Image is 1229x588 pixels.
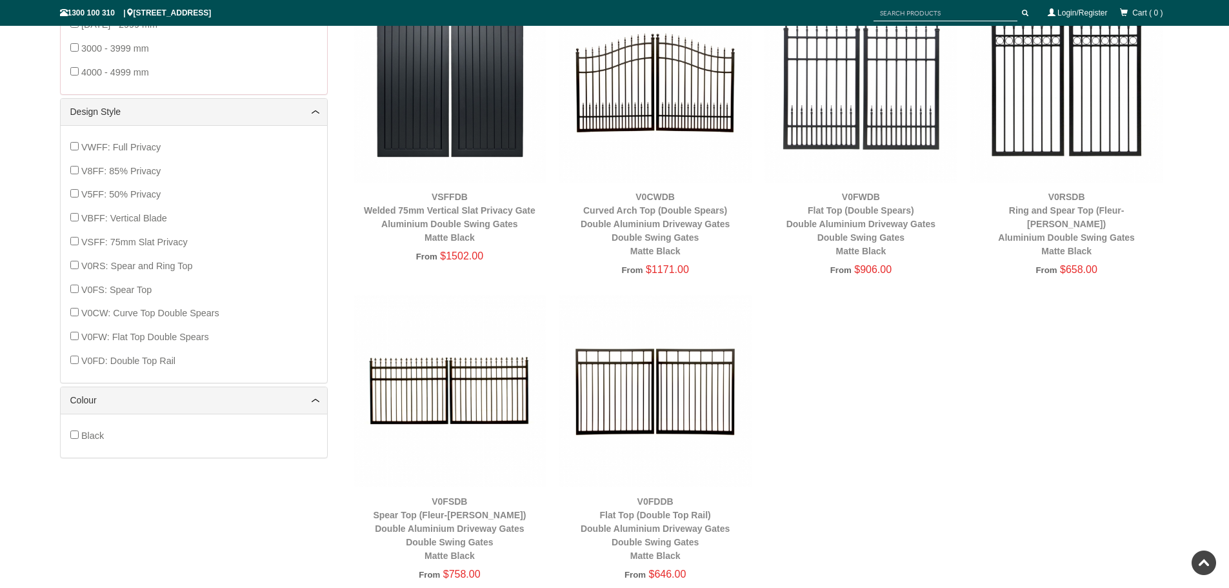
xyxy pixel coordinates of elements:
[624,570,646,580] span: From
[1057,8,1107,17] a: Login/Register
[419,570,440,580] span: From
[1132,8,1163,17] span: Cart ( 0 )
[830,265,852,275] span: From
[581,496,730,561] a: V0FDDBFlat Top (Double Top Rail)Double Aluminium Driveway GatesDouble Swing GatesMatte Black
[81,356,175,366] span: V0FD: Double Top Rail
[581,192,730,256] a: V0CWDBCurved Arch Top (Double Spears)Double Aluminium Driveway GatesDouble Swing GatesMatte Black
[786,192,935,256] a: V0FWDBFlat Top (Double Spears)Double Aluminium Driveway GatesDouble Swing GatesMatte Black
[81,189,161,199] span: V5FF: 50% Privacy
[70,394,317,407] a: Colour
[81,43,149,54] span: 3000 - 3999 mm
[971,243,1229,543] iframe: LiveChat chat widget
[649,569,686,580] span: $646.00
[81,308,219,318] span: V0CW: Curve Top Double Spears
[81,332,209,342] span: V0FW: Flat Top Double Spears
[81,213,167,223] span: VBFF: Vertical Blade
[559,295,752,488] img: V0FDDB - Flat Top (Double Top Rail) - Double Aluminium Driveway Gates - Double Swing Gates - Matt...
[998,192,1135,256] a: V0RSDBRing and Spear Top (Fleur-[PERSON_NAME])Aluminium Double Swing GatesMatte Black
[81,431,104,441] span: Black
[373,496,526,561] a: V0FSDBSpear Top (Fleur-[PERSON_NAME])Double Aluminium Driveway GatesDouble Swing GatesMatte Black
[81,285,152,295] span: V0FS: Spear Top
[646,264,689,275] span: $1171.00
[81,142,161,152] span: VWFF: Full Privacy
[354,295,546,488] img: V0FSDB - Spear Top (Fleur-de-lis) - Double Aluminium Driveway Gates - Double Swing Gates - Matte ...
[81,67,149,77] span: 4000 - 4999 mm
[364,192,535,243] a: VSFFDBWelded 75mm Vertical Slat Privacy GateAluminium Double Swing GatesMatte Black
[854,264,892,275] span: $906.00
[440,250,483,261] span: $1502.00
[416,252,437,261] span: From
[81,237,188,247] span: VSFF: 75mm Slat Privacy
[874,5,1017,21] input: SEARCH PRODUCTS
[81,166,161,176] span: V8FF: 85% Privacy
[81,261,193,271] span: V0RS: Spear and Ring Top
[70,105,317,119] a: Design Style
[60,8,212,17] span: 1300 100 310 | [STREET_ADDRESS]
[621,265,643,275] span: From
[443,569,481,580] span: $758.00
